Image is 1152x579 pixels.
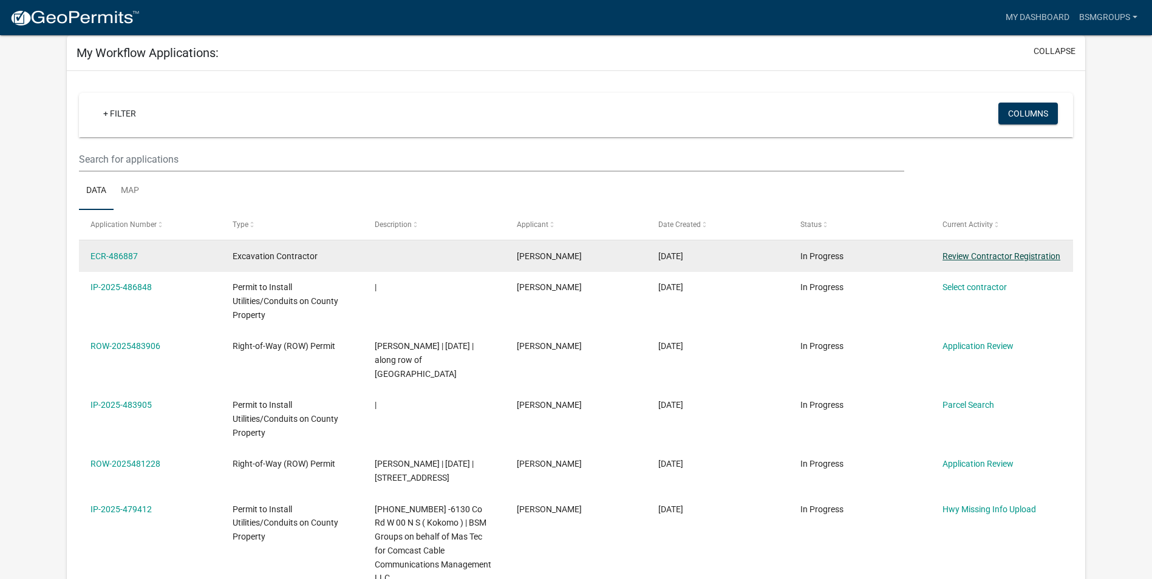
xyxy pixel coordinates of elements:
[942,341,1014,351] a: Application Review
[658,220,701,229] span: Date Created
[79,147,904,172] input: Search for applications
[375,220,412,229] span: Description
[800,251,844,261] span: In Progress
[90,341,160,351] a: ROW-2025483906
[375,282,377,292] span: |
[517,504,582,514] span: Kevin Maxwell
[233,341,335,351] span: Right-of-Way (ROW) Permit
[90,459,160,469] a: ROW-2025481228
[658,282,683,292] span: 10/02/2025
[90,504,152,514] a: IP-2025-479412
[658,251,683,261] span: 10/02/2025
[800,282,844,292] span: In Progress
[942,282,1007,292] a: Select contractor
[90,282,152,292] a: IP-2025-486848
[94,103,146,124] a: + Filter
[517,341,582,351] span: Kevin Maxwell
[942,400,994,410] a: Parcel Search
[233,282,338,320] span: Permit to Install Utilities/Conduits on County Property
[658,504,683,514] span: 09/16/2025
[517,282,582,292] span: Kevin Maxwell
[233,251,318,261] span: Excavation Contractor
[233,504,338,542] span: Permit to Install Utilities/Conduits on County Property
[90,400,152,410] a: IP-2025-483905
[998,103,1058,124] button: Columns
[79,172,114,211] a: Data
[114,172,146,211] a: Map
[800,220,822,229] span: Status
[942,504,1036,514] a: Hwy Missing Info Upload
[375,400,377,410] span: |
[658,459,683,469] span: 09/19/2025
[375,341,474,379] span: Kammon Simpson | 09/30/2025 | along row of Lenedary Dr & Liberty Church Rd
[800,459,844,469] span: In Progress
[375,459,474,482] span: Kammon Simpson | 10/01/2025 | 2245 Legendary Dr
[363,210,505,239] datatable-header-cell: Description
[233,400,338,438] span: Permit to Install Utilities/Conduits on County Property
[942,220,993,229] span: Current Activity
[800,504,844,514] span: In Progress
[79,210,221,239] datatable-header-cell: Application Number
[658,400,683,410] span: 09/25/2025
[1074,6,1142,29] a: BSMGroups
[1001,6,1074,29] a: My Dashboard
[517,400,582,410] span: Kevin Maxwell
[90,220,157,229] span: Application Number
[90,251,138,261] a: ECR-486887
[658,341,683,351] span: 09/25/2025
[77,46,219,60] h5: My Workflow Applications:
[647,210,789,239] datatable-header-cell: Date Created
[931,210,1073,239] datatable-header-cell: Current Activity
[505,210,647,239] datatable-header-cell: Applicant
[517,459,582,469] span: Kevin Maxwell
[789,210,931,239] datatable-header-cell: Status
[942,251,1060,261] a: Review Contractor Registration
[1034,45,1075,58] button: collapse
[517,220,548,229] span: Applicant
[221,210,363,239] datatable-header-cell: Type
[942,459,1014,469] a: Application Review
[800,341,844,351] span: In Progress
[517,251,582,261] span: Kevin Maxwell
[233,220,248,229] span: Type
[800,400,844,410] span: In Progress
[233,459,335,469] span: Right-of-Way (ROW) Permit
